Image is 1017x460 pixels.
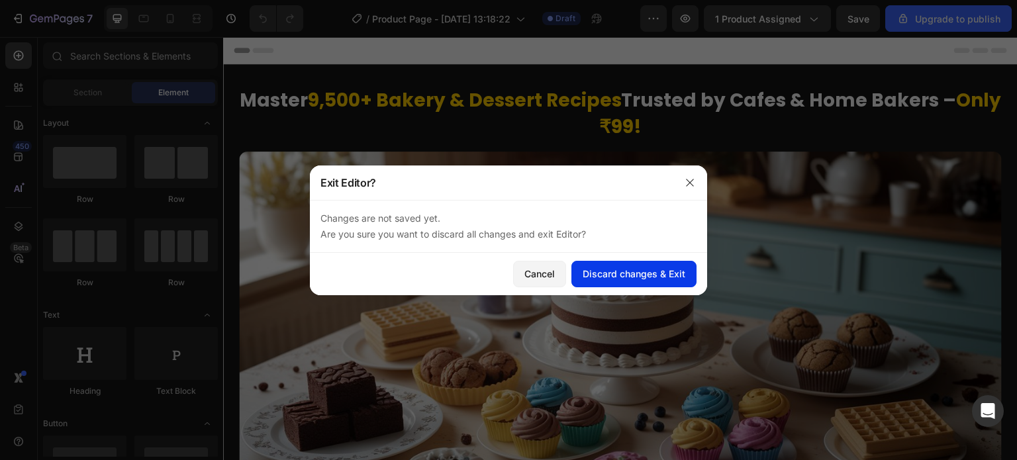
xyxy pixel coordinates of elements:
[399,50,734,76] strong: Trusted by Cafes & Home Bakers –
[17,50,85,76] strong: Master
[583,267,685,281] div: Discard changes & Exit
[513,261,566,287] button: Cancel
[376,50,779,103] strong: Only ₹99!
[320,210,697,242] p: Changes are not saved yet. Are you sure you want to discard all changes and exit Editor?
[972,395,1004,427] div: Open Intercom Messenger
[571,261,697,287] button: Discard changes & Exit
[85,50,399,76] strong: 9,500+ Bakery & Dessert Recipes
[524,267,555,281] div: Cancel
[320,175,376,191] p: Exit Editor?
